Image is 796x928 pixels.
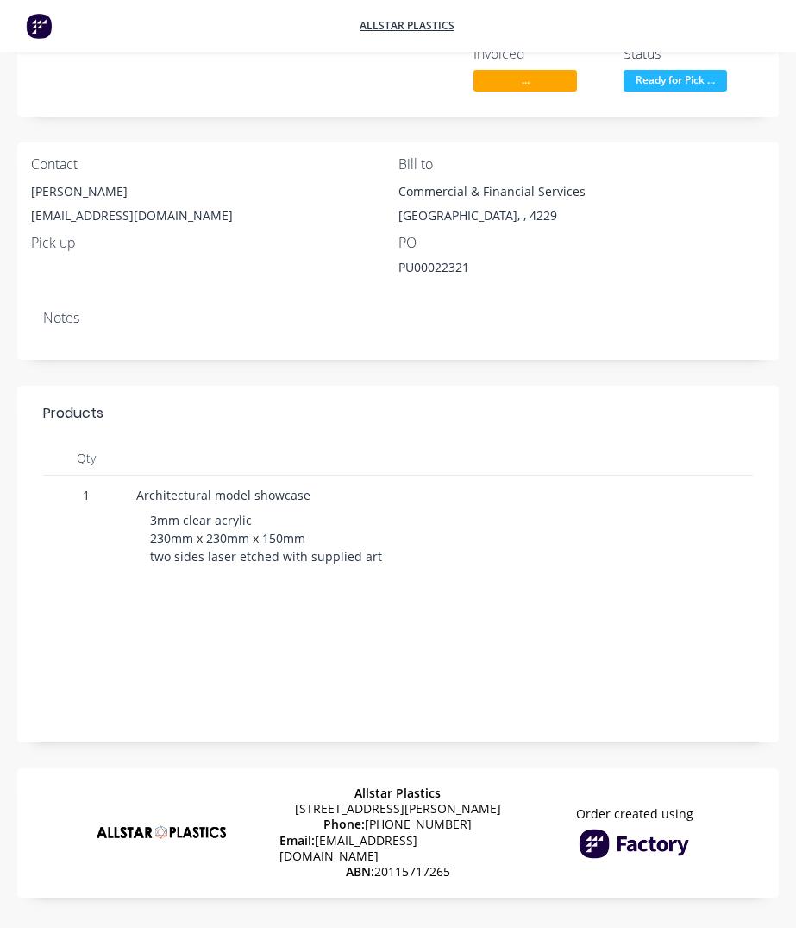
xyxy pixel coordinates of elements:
[279,832,315,849] span: Email:
[43,441,129,476] div: Qty
[31,180,398,204] div: [PERSON_NAME]
[97,782,226,884] img: Company Logo
[31,180,398,235] div: [PERSON_NAME][EMAIL_ADDRESS][DOMAIN_NAME]
[136,487,310,503] span: Architectural model showcase
[624,70,727,92] span: Ready for Pick ...
[26,13,52,39] img: Factory
[31,235,398,251] div: Pick up
[354,785,441,801] span: Allstar Plastics
[43,310,753,326] div: Notes
[346,864,450,880] span: 20115717265
[473,70,577,92] span: ...
[43,403,103,424] div: Products
[31,204,398,228] div: [EMAIL_ADDRESS][DOMAIN_NAME]
[398,156,766,173] div: Bill to
[576,806,693,822] span: Order created using
[398,235,766,251] div: PO
[150,512,382,565] span: 3mm clear acrylic 230mm x 230mm x 150mm two sides laser etched with supplied art
[323,816,365,832] span: Phone:
[624,46,753,62] div: Status
[398,180,766,235] div: Commercial & Financial Services[GEOGRAPHIC_DATA], , 4229
[398,258,614,282] div: PU00022321
[398,204,766,228] div: [GEOGRAPHIC_DATA], , 4229
[50,486,122,504] span: 1
[473,46,603,62] div: Invoiced
[360,18,454,34] a: Allstar Plastics
[579,829,691,859] img: Factory Logo
[31,156,398,173] div: Contact
[323,817,472,832] span: [PHONE_NUMBER]
[398,180,766,204] div: Commercial & Financial Services
[346,863,374,880] span: ABN:
[295,801,501,817] span: [STREET_ADDRESS][PERSON_NAME]
[279,832,417,864] a: [EMAIL_ADDRESS][DOMAIN_NAME]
